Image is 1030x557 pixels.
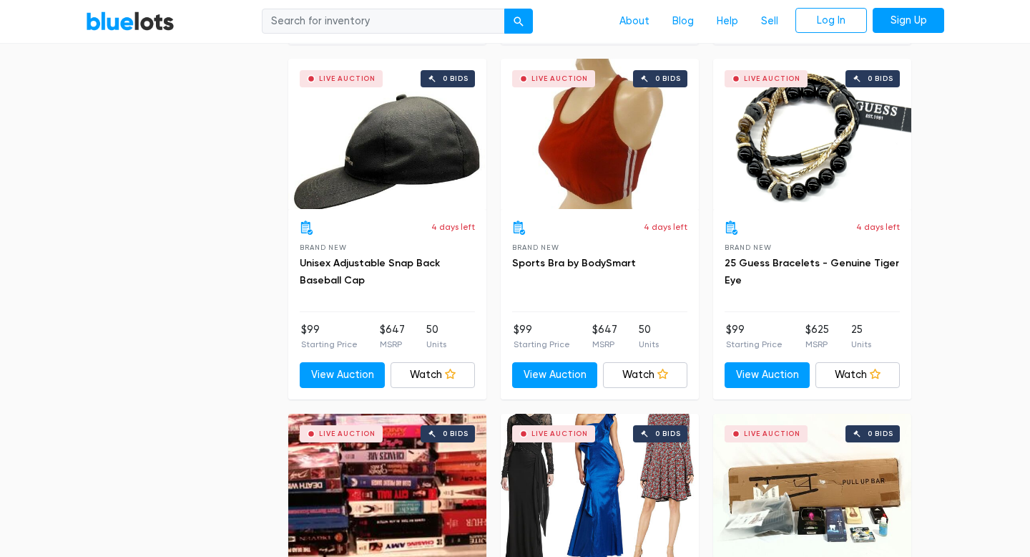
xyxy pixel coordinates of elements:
[262,9,505,34] input: Search for inventory
[655,430,681,437] div: 0 bids
[726,338,783,351] p: Starting Price
[301,322,358,351] li: $99
[319,430,376,437] div: Live Auction
[795,8,867,34] a: Log In
[531,430,588,437] div: Live Auction
[805,322,829,351] li: $625
[592,322,617,351] li: $647
[301,338,358,351] p: Starting Price
[655,75,681,82] div: 0 bids
[661,8,705,35] a: Blog
[426,322,446,351] li: 50
[512,362,597,388] a: View Auction
[514,338,570,351] p: Starting Price
[725,243,771,251] span: Brand New
[426,338,446,351] p: Units
[380,322,405,351] li: $647
[512,257,636,269] a: Sports Bra by BodySmart
[744,75,800,82] div: Live Auction
[713,59,911,209] a: Live Auction 0 bids
[750,8,790,35] a: Sell
[868,75,893,82] div: 0 bids
[431,221,475,233] p: 4 days left
[319,75,376,82] div: Live Auction
[856,221,900,233] p: 4 days left
[531,75,588,82] div: Live Auction
[805,338,829,351] p: MSRP
[705,8,750,35] a: Help
[501,59,699,209] a: Live Auction 0 bids
[512,243,559,251] span: Brand New
[644,221,687,233] p: 4 days left
[592,338,617,351] p: MSRP
[443,75,469,82] div: 0 bids
[815,362,901,388] a: Watch
[868,430,893,437] div: 0 bids
[514,322,570,351] li: $99
[603,362,688,388] a: Watch
[391,362,476,388] a: Watch
[443,430,469,437] div: 0 bids
[608,8,661,35] a: About
[725,362,810,388] a: View Auction
[86,11,175,32] a: BlueLots
[744,430,800,437] div: Live Auction
[726,322,783,351] li: $99
[851,338,871,351] p: Units
[873,8,944,34] a: Sign Up
[639,338,659,351] p: Units
[851,322,871,351] li: 25
[380,338,405,351] p: MSRP
[300,362,385,388] a: View Auction
[300,243,346,251] span: Brand New
[725,257,899,286] a: 25 Guess Bracelets - Genuine Tiger Eye
[288,59,486,209] a: Live Auction 0 bids
[639,322,659,351] li: 50
[300,257,440,286] a: Unisex Adjustable Snap Back Baseball Cap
